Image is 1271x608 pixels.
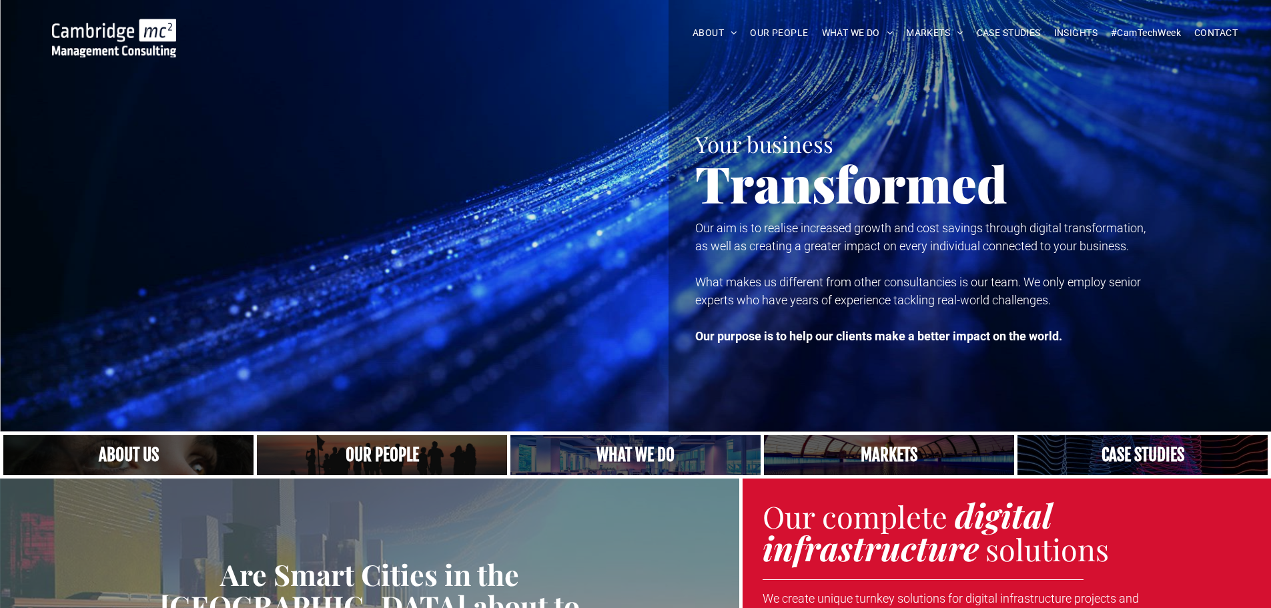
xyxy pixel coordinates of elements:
[1104,23,1188,43] a: #CamTechWeek
[695,275,1141,307] span: What makes us different from other consultancies is our team. We only employ senior experts who h...
[695,221,1146,253] span: Our aim is to realise increased growth and cost savings through digital transformation, as well a...
[1188,23,1244,43] a: CONTACT
[970,23,1047,43] a: CASE STUDIES
[743,23,815,43] a: OUR PEOPLE
[695,149,1007,216] span: Transformed
[695,129,833,158] span: Your business
[985,529,1109,569] span: solutions
[815,23,900,43] a: WHAT WE DO
[695,329,1062,343] strong: Our purpose is to help our clients make a better impact on the world.
[52,19,176,57] img: Cambridge MC Logo
[257,435,507,475] a: A crowd in silhouette at sunset, on a rise or lookout point
[763,525,979,570] strong: infrastructure
[510,435,761,475] a: A yoga teacher lifting his whole body off the ground in the peacock pose
[763,496,947,536] span: Our complete
[955,493,1052,537] strong: digital
[899,23,969,43] a: MARKETS
[1047,23,1104,43] a: INSIGHTS
[686,23,744,43] a: ABOUT
[3,435,254,475] a: Close up of woman's face, centered on her eyes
